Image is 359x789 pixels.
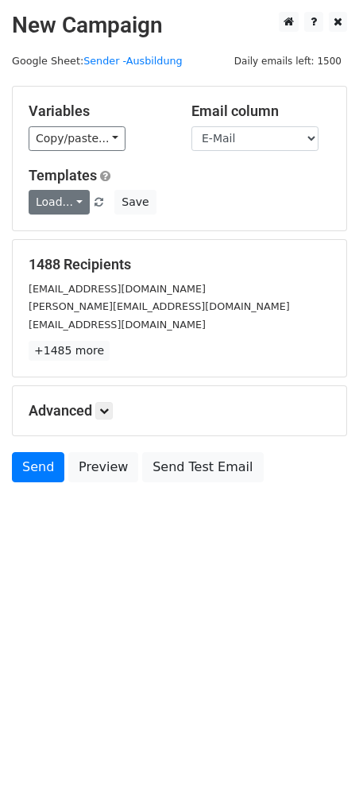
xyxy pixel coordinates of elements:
[29,102,168,120] h5: Variables
[29,256,330,273] h5: 1488 Recipients
[29,319,206,331] small: [EMAIL_ADDRESS][DOMAIN_NAME]
[29,283,206,295] small: [EMAIL_ADDRESS][DOMAIN_NAME]
[114,190,156,215] button: Save
[29,341,110,361] a: +1485 more
[12,55,183,67] small: Google Sheet:
[229,52,347,70] span: Daily emails left: 1500
[12,12,347,39] h2: New Campaign
[229,55,347,67] a: Daily emails left: 1500
[29,167,97,184] a: Templates
[280,713,359,789] div: Chat-Widget
[29,300,290,312] small: [PERSON_NAME][EMAIL_ADDRESS][DOMAIN_NAME]
[68,452,138,482] a: Preview
[29,126,125,151] a: Copy/paste...
[142,452,263,482] a: Send Test Email
[83,55,183,67] a: Sender -Ausbildung
[29,402,330,420] h5: Advanced
[29,190,90,215] a: Load...
[12,452,64,482] a: Send
[191,102,330,120] h5: Email column
[280,713,359,789] iframe: Chat Widget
